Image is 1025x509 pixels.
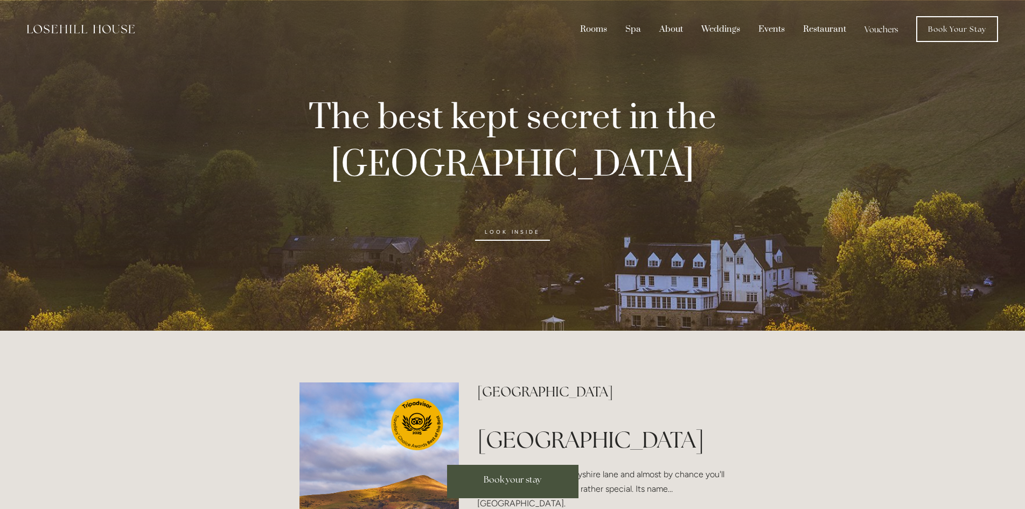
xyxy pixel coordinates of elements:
[572,19,615,39] div: Rooms
[447,465,578,498] a: Book your stay
[27,25,135,33] img: Losehill House
[651,19,691,39] div: About
[617,19,649,39] div: Spa
[750,19,793,39] div: Events
[475,224,549,241] a: look inside
[916,16,998,42] a: Book Your Stay
[795,19,854,39] div: Restaurant
[484,474,541,485] span: Book your stay
[309,96,724,187] strong: The best kept secret in the [GEOGRAPHIC_DATA]
[856,19,907,39] a: Vouchers
[477,382,726,401] h2: [GEOGRAPHIC_DATA]
[477,424,726,456] h1: [GEOGRAPHIC_DATA]
[693,19,748,39] div: Weddings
